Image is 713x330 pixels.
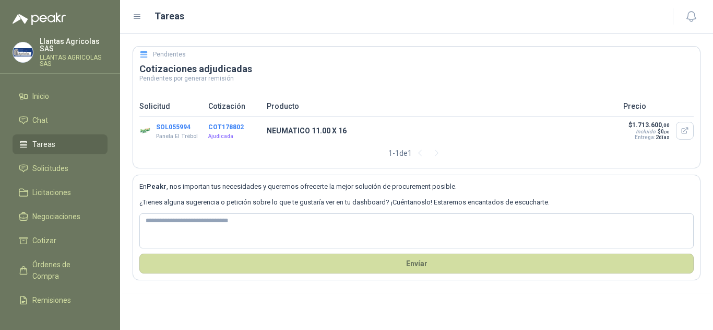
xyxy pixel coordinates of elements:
[32,187,71,198] span: Licitaciones
[139,63,694,75] h3: Cotizaciones adjudicadas
[32,90,49,102] span: Inicio
[139,100,202,112] p: Solicitud
[13,231,108,251] a: Cotizar
[13,86,108,106] a: Inicio
[267,125,617,136] p: NEUMATICO 11.00 X 16
[139,124,152,137] img: Company Logo
[153,50,186,60] h5: Pendientes
[208,123,244,131] button: COT178802
[32,139,55,150] span: Tareas
[139,197,694,208] p: ¿Tienes alguna sugerencia o petición sobre lo que te gustaría ver en tu dashboard? ¡Cuéntanoslo! ...
[139,75,694,82] p: Pendientes por generar remisión
[13,183,108,202] a: Licitaciones
[13,207,108,226] a: Negociaciones
[13,13,66,25] img: Logo peakr
[13,290,108,310] a: Remisiones
[155,9,184,24] h1: Tareas
[13,110,108,130] a: Chat
[13,158,108,178] a: Solicitudes
[267,100,617,112] p: Producto
[40,38,108,52] p: Llantas Agricolas SAS
[139,254,694,274] button: Envíar
[32,259,98,282] span: Órdenes de Compra
[658,129,670,134] span: $
[628,134,670,140] p: Entrega:
[32,294,71,306] span: Remisiones
[156,132,198,141] p: Panela El Trébol
[208,132,260,141] p: Ajudicada
[13,42,33,62] img: Company Logo
[13,134,108,154] a: Tareas
[32,235,56,246] span: Cotizar
[40,54,108,67] p: LLANTAS AGRICOLAS SAS
[661,129,670,134] span: 0
[632,121,670,129] span: 1.713.600
[664,130,670,134] span: ,00
[139,181,694,192] p: En , nos importan tus necesidades y queremos ofrecerte la mejor solución de procurement posible.
[628,121,670,129] p: $
[656,134,670,140] span: 2 días
[662,122,670,128] span: ,00
[208,100,260,112] p: Cotización
[623,100,694,112] p: Precio
[32,211,80,222] span: Negociaciones
[636,129,656,134] div: Incluido
[156,123,191,131] button: SOL055994
[388,145,445,162] div: 1 - 1 de 1
[32,115,48,126] span: Chat
[13,255,108,286] a: Órdenes de Compra
[32,163,68,174] span: Solicitudes
[147,183,167,190] b: Peakr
